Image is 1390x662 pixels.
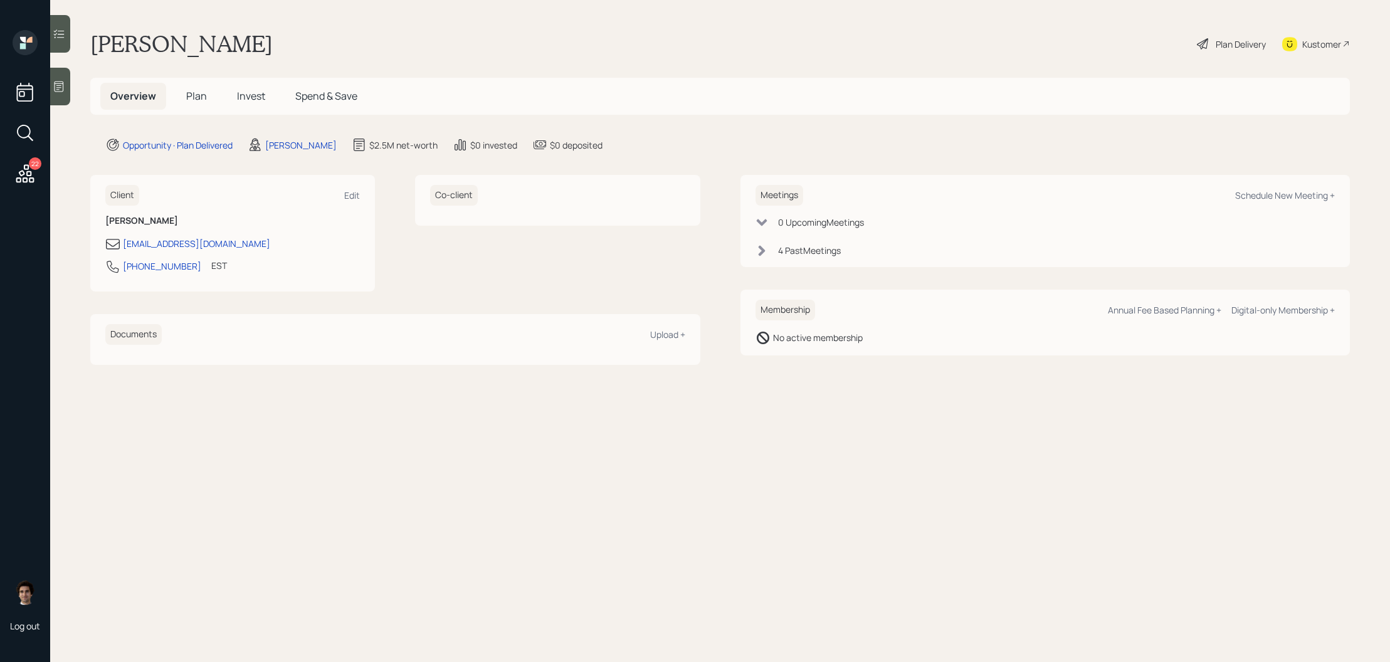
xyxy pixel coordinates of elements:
[105,185,139,206] h6: Client
[13,580,38,605] img: harrison-schaefer-headshot-2.png
[123,237,270,250] div: [EMAIL_ADDRESS][DOMAIN_NAME]
[778,216,864,229] div: 0 Upcoming Meeting s
[90,30,273,58] h1: [PERSON_NAME]
[105,216,360,226] h6: [PERSON_NAME]
[110,89,156,103] span: Overview
[1108,304,1221,316] div: Annual Fee Based Planning +
[1235,189,1335,201] div: Schedule New Meeting +
[550,139,603,152] div: $0 deposited
[1216,38,1266,51] div: Plan Delivery
[29,157,41,170] div: 22
[105,324,162,345] h6: Documents
[1231,304,1335,316] div: Digital-only Membership +
[123,139,233,152] div: Opportunity · Plan Delivered
[470,139,517,152] div: $0 invested
[186,89,207,103] span: Plan
[369,139,438,152] div: $2.5M net-worth
[430,185,478,206] h6: Co-client
[756,300,815,320] h6: Membership
[344,189,360,201] div: Edit
[773,331,863,344] div: No active membership
[1302,38,1341,51] div: Kustomer
[211,259,227,272] div: EST
[265,139,337,152] div: [PERSON_NAME]
[756,185,803,206] h6: Meetings
[778,244,841,257] div: 4 Past Meeting s
[295,89,357,103] span: Spend & Save
[10,620,40,632] div: Log out
[123,260,201,273] div: [PHONE_NUMBER]
[237,89,265,103] span: Invest
[650,328,685,340] div: Upload +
